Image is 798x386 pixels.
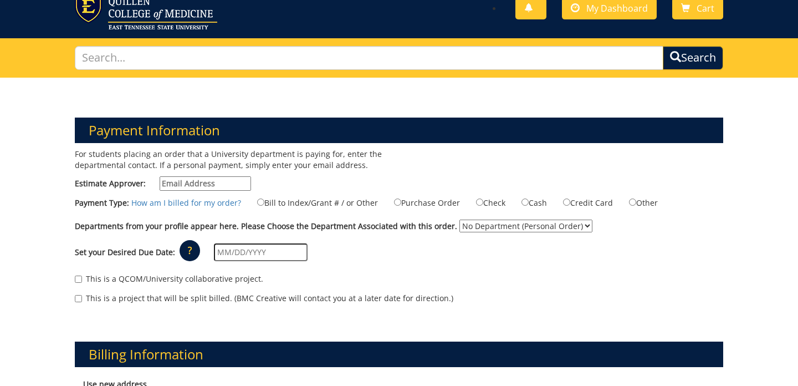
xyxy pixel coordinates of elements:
[549,196,613,209] label: Credit Card
[75,276,82,283] input: This is a QCOM/University collaborative project.
[629,199,636,206] input: Other
[563,199,570,206] input: Credit Card
[243,196,378,209] label: Bill to Index/Grant # / or Other
[508,196,547,209] label: Cash
[160,176,251,191] input: Estimate Approver:
[75,295,82,302] input: This is a project that will be split billed. (BMC Creative will contact you at a later date for d...
[257,199,264,206] input: Bill to Index/Grant # / or Other
[214,243,308,261] input: MM/DD/YYYY
[75,197,129,209] label: Payment Type:
[663,46,723,70] button: Search
[380,196,460,209] label: Purchase Order
[75,273,263,285] label: This is a QCOM/University collaborative project.
[697,2,714,14] span: Cart
[131,197,241,208] a: How am I billed for my order?
[521,199,529,206] input: Cash
[586,2,648,14] span: My Dashboard
[462,196,505,209] label: Check
[75,118,723,143] h3: Payment Information
[75,342,723,367] h3: Billing Information
[180,240,200,261] p: ?
[476,199,483,206] input: Check
[75,149,391,171] p: For students placing an order that a University department is paying for, enter the departmental ...
[615,196,658,209] label: Other
[75,293,453,304] label: This is a project that will be split billed. (BMC Creative will contact you at a later date for d...
[75,221,457,232] label: Departments from your profile appear here. Please Choose the Department Associated with this order.
[75,176,251,191] label: Estimate Approver:
[75,46,663,70] input: Search...
[394,199,401,206] input: Purchase Order
[75,247,175,258] label: Set your Desired Due Date:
